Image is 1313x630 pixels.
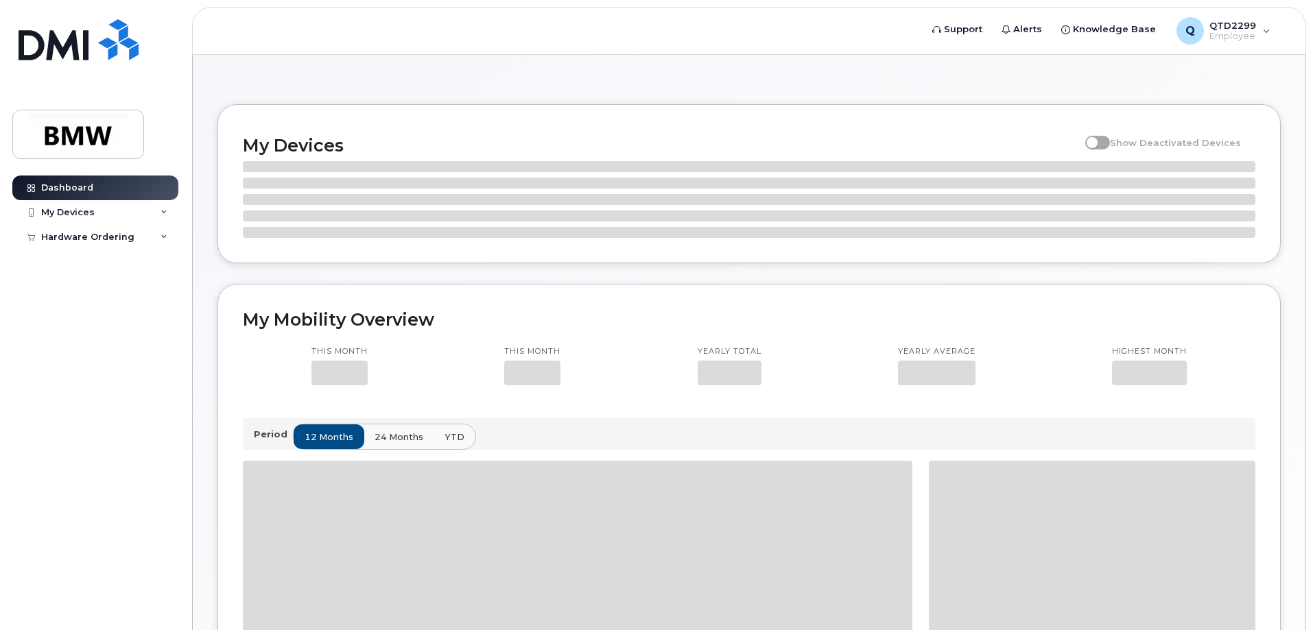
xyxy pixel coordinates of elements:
h2: My Devices [243,135,1078,156]
p: Yearly total [698,346,761,357]
p: Period [254,428,293,441]
p: Yearly average [898,346,975,357]
h2: My Mobility Overview [243,309,1255,330]
span: Show Deactivated Devices [1110,137,1241,148]
p: This month [504,346,560,357]
p: This month [311,346,368,357]
input: Show Deactivated Devices [1085,130,1096,141]
span: 24 months [375,431,423,444]
span: YTD [445,431,464,444]
p: Highest month [1112,346,1187,357]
